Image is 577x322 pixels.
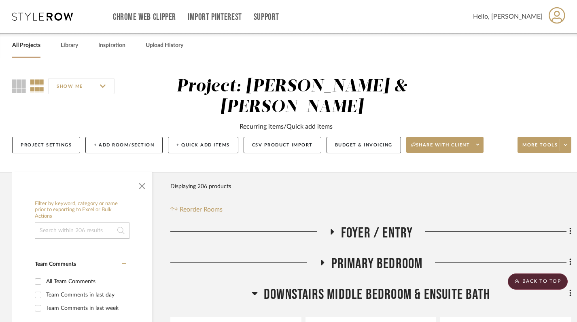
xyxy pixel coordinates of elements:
span: Primary Bedroom [331,255,423,273]
scroll-to-top-button: BACK TO TOP [508,273,568,290]
a: Library [61,40,78,51]
a: All Projects [12,40,40,51]
a: Upload History [146,40,183,51]
a: Import Pinterest [188,14,242,21]
div: Displaying 206 products [170,178,231,195]
button: + Quick Add Items [168,137,238,153]
button: Project Settings [12,137,80,153]
span: Downstairs Middle Bedroom & Ensuite Bath [264,286,490,303]
button: + Add Room/Section [85,137,163,153]
button: Budget & Invoicing [327,137,401,153]
button: CSV Product Import [244,137,321,153]
div: Team Comments in last week [46,302,124,315]
div: Team Comments in last day [46,288,124,301]
button: Reorder Rooms [170,205,223,214]
span: Reorder Rooms [180,205,223,214]
h6: Filter by keyword, category or name prior to exporting to Excel or Bulk Actions [35,201,129,220]
div: All Team Comments [46,275,124,288]
a: Support [254,14,279,21]
span: Share with client [411,142,470,154]
div: Project: [PERSON_NAME] & [PERSON_NAME] [176,78,407,116]
button: Share with client [406,137,484,153]
button: More tools [518,137,571,153]
span: More tools [522,142,558,154]
a: Chrome Web Clipper [113,14,176,21]
button: Close [134,176,150,193]
a: Inspiration [98,40,125,51]
div: Recurring items/Quick add items [240,122,333,131]
span: Foyer / Entry [341,225,413,242]
span: Team Comments [35,261,76,267]
span: Hello, [PERSON_NAME] [473,12,543,21]
input: Search within 206 results [35,222,129,239]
